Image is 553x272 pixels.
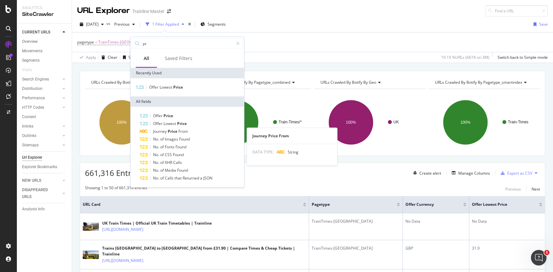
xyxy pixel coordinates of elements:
span: Price [163,113,173,118]
button: Export as CSV [498,168,532,178]
svg: A chart. [85,94,196,151]
span: No. [153,136,160,142]
button: Apply [77,52,96,63]
div: times [187,21,192,28]
text: Train-Times/* [279,120,302,124]
div: A chart. [314,94,426,151]
div: Performance [22,95,45,102]
span: of [160,136,165,142]
span: Previous [112,21,130,27]
span: Price [177,121,187,126]
span: Found [175,144,186,150]
span: = [95,39,97,45]
div: CURRENT URLS [22,29,50,36]
div: UK Train Times | Official UK Train Timetables | Trainline [102,220,212,226]
div: Analysis Info [22,206,45,213]
div: Manage Columns [458,170,490,176]
span: URLs Crawled By Botify By pagetype [91,80,156,85]
span: Offer [153,113,163,118]
input: Find a URL [486,5,548,17]
span: Offer [153,121,163,126]
span: Calls [173,160,182,165]
span: URL Card [83,202,301,207]
div: Overview [22,38,38,45]
span: No. [153,152,160,157]
span: Journey [153,129,168,134]
text: UK [393,120,399,124]
span: Found [177,167,188,173]
button: Save [120,52,137,63]
h4: URLs Crawled By Botify By pagetype_smartindex [434,77,534,88]
span: DATA TYPE: [252,149,274,155]
span: Calls [165,175,174,181]
div: Recently Used [131,68,244,78]
div: arrow-right-arrow-left [167,9,171,14]
span: vs [106,21,112,26]
div: 31.9 [472,245,542,251]
span: Found [173,152,184,157]
div: Apply [86,55,96,60]
span: URLs Crawled By Botify By pagetype_smartindex [435,80,522,85]
div: Next [532,186,540,192]
div: 19.19 % URLs ( 661K on 3M ) [441,55,489,60]
div: Trains [GEOGRAPHIC_DATA] to [GEOGRAPHIC_DATA] from £31.90 | Compare Times & Cheap Tickets | Train... [102,245,306,257]
div: Visits [22,67,32,73]
span: URLs Crawled By Botify By pagetype_combined [206,80,290,85]
a: DISAPPEARED URLS [22,187,61,200]
span: 1 [544,250,549,255]
iframe: Intercom live chat [531,250,547,266]
div: NEW URLS [22,177,41,184]
button: [DATE] [77,19,106,30]
span: Offer Currency [405,202,453,207]
button: Next [532,185,540,193]
a: [URL][DOMAIN_NAME] [102,226,143,233]
div: A chart. [429,94,540,151]
div: Analytics [22,5,66,11]
span: a [200,175,203,181]
button: Manage Columns [449,169,490,177]
div: Previous [505,186,521,192]
span: pagetype [312,202,387,207]
div: Clear [108,55,117,60]
span: Segments [208,21,226,27]
div: Movements [22,48,42,55]
button: Previous [505,185,521,193]
span: No. [153,167,160,173]
div: Journey Price From [247,133,337,139]
text: 100% [460,120,470,125]
a: Segments [22,57,67,64]
div: SiteCrawler [22,11,66,18]
div: TrainTimes-[GEOGRAPHIC_DATA] [312,245,400,251]
span: Offer [149,84,160,90]
div: Inlinks [22,123,33,130]
a: Search Engines [22,76,61,83]
span: CSS [165,152,173,157]
span: Lowest [163,121,177,126]
span: Price [173,84,183,90]
text: 100% [117,120,127,125]
text: Train-Times [508,120,528,124]
div: Saved Filters [165,55,192,62]
h4: URLs Crawled By Botify By pagetype_combined [204,77,305,88]
div: Outlinks [22,132,36,139]
div: Sitemaps [22,142,39,149]
div: No Data [472,218,542,224]
div: 1 Filter Applied [152,21,179,27]
a: Explorer Bookmarks [22,164,67,170]
div: Switch back to Simple mode [498,55,548,60]
a: Movements [22,48,67,55]
div: Create alert [419,170,441,176]
span: Found [179,136,190,142]
span: Price [168,129,178,134]
a: [URL][DOMAIN_NAME] [102,257,143,264]
span: of [160,152,165,157]
div: DISAPPEARED URLS [22,187,55,200]
span: String [288,149,298,155]
button: Previous [112,19,138,30]
a: Content [22,114,67,120]
span: of [160,160,165,165]
div: HTTP Codes [22,104,44,111]
button: Switch back to Simple mode [495,52,548,63]
a: Url Explorer [22,154,67,161]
